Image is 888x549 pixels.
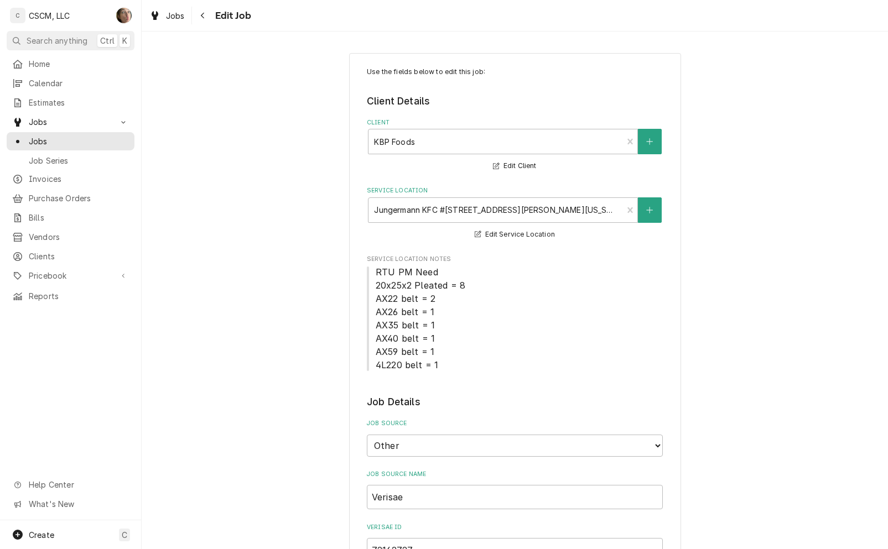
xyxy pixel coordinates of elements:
a: Jobs [7,132,134,150]
span: Ctrl [100,35,115,46]
div: C [10,8,25,23]
span: Edit Job [212,8,251,23]
button: Create New Location [638,197,661,223]
a: Clients [7,247,134,265]
span: Clients [29,250,129,262]
a: Go to Help Center [7,475,134,494]
span: Bills [29,212,129,223]
span: What's New [29,498,128,510]
a: Jobs [145,7,189,25]
a: Go to Pricebook [7,266,134,285]
svg: Create New Client [646,138,653,145]
span: Home [29,58,129,70]
span: Jobs [29,135,129,147]
button: Create New Client [638,129,661,154]
a: Home [7,55,134,73]
a: Go to What's New [7,495,134,513]
svg: Create New Location [646,206,653,214]
span: Estimates [29,97,129,108]
button: Edit Client [491,159,538,173]
a: Vendors [7,228,134,246]
div: SH [116,8,132,23]
div: Job Source [367,419,663,456]
a: Bills [7,208,134,227]
a: Job Series [7,151,134,170]
a: Estimates [7,93,134,112]
a: Invoices [7,170,134,188]
span: Pricebook [29,270,112,281]
span: Vendors [29,231,129,243]
div: Service Location [367,186,663,241]
a: Calendar [7,74,134,92]
button: Edit Service Location [473,228,557,242]
span: Jobs [29,116,112,128]
span: Help Center [29,479,128,490]
button: Navigate back [194,7,212,24]
span: Job Series [29,155,129,166]
label: Client [367,118,663,127]
span: C [122,529,127,541]
a: Purchase Orders [7,189,134,207]
span: Purchase Orders [29,192,129,204]
span: Invoices [29,173,129,185]
span: Calendar [29,77,129,89]
span: Jobs [166,10,185,22]
span: Create [29,530,54,540]
legend: Client Details [367,94,663,108]
label: Service Location [367,186,663,195]
span: Search anything [27,35,87,46]
label: Job Source Name [367,470,663,479]
label: Verisae ID [367,523,663,532]
span: Service Location Notes [367,265,663,372]
div: Job Source Name [367,470,663,509]
div: Service Location Notes [367,255,663,372]
div: Client [367,118,663,173]
span: RTU PM Need 20x25x2 Pleated = 8 AX22 belt = 2 AX26 belt = 1 AX35 belt = 1 AX40 belt = 1 AX59 belt... [376,266,465,370]
legend: Job Details [367,395,663,409]
span: Service Location Notes [367,255,663,264]
button: Search anythingCtrlK [7,31,134,50]
span: K [122,35,127,46]
a: Reports [7,287,134,305]
label: Job Source [367,419,663,428]
div: CSCM, LLC [29,10,70,22]
span: Reports [29,290,129,302]
a: Go to Jobs [7,113,134,131]
div: Serra Heyen's Avatar [116,8,132,23]
p: Use the fields below to edit this job: [367,67,663,77]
